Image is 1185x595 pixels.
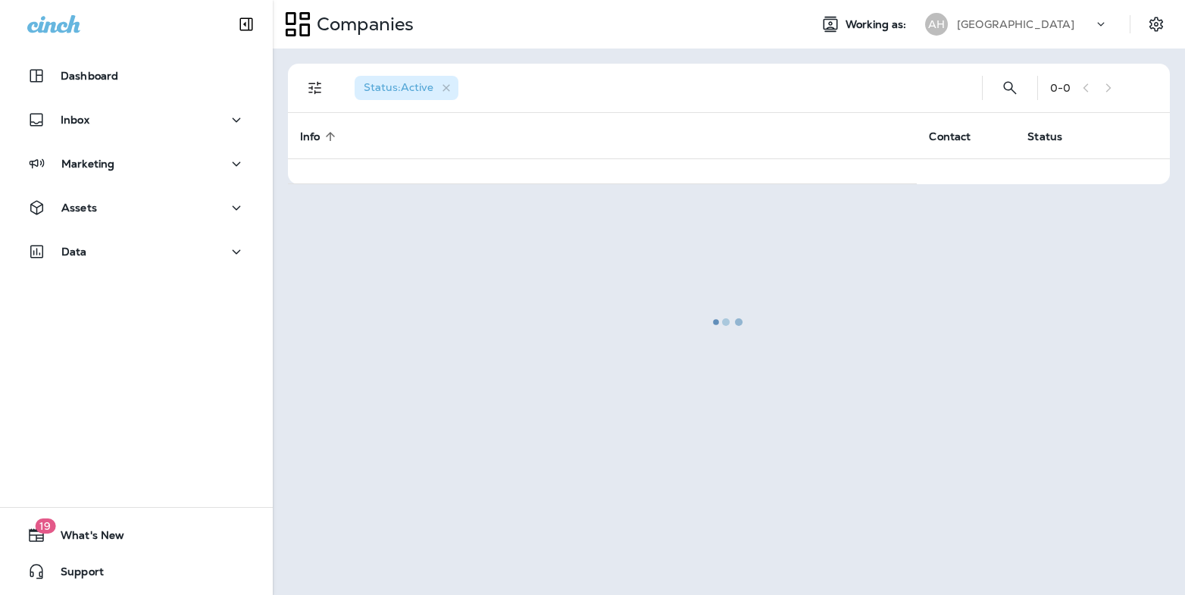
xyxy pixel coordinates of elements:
button: Assets [15,193,258,223]
p: Companies [311,13,414,36]
button: Data [15,236,258,267]
p: [GEOGRAPHIC_DATA] [957,18,1074,30]
button: Collapse Sidebar [225,9,267,39]
button: Inbox [15,105,258,135]
button: Settings [1143,11,1170,38]
p: Dashboard [61,70,118,82]
p: Assets [61,202,97,214]
button: Marketing [15,149,258,179]
button: 19What's New [15,520,258,550]
button: Support [15,556,258,587]
span: Support [45,565,104,584]
p: Inbox [61,114,89,126]
span: What's New [45,529,124,547]
p: Marketing [61,158,114,170]
span: 19 [35,518,55,534]
span: Working as: [846,18,910,31]
div: AH [925,13,948,36]
p: Data [61,246,87,258]
button: Dashboard [15,61,258,91]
